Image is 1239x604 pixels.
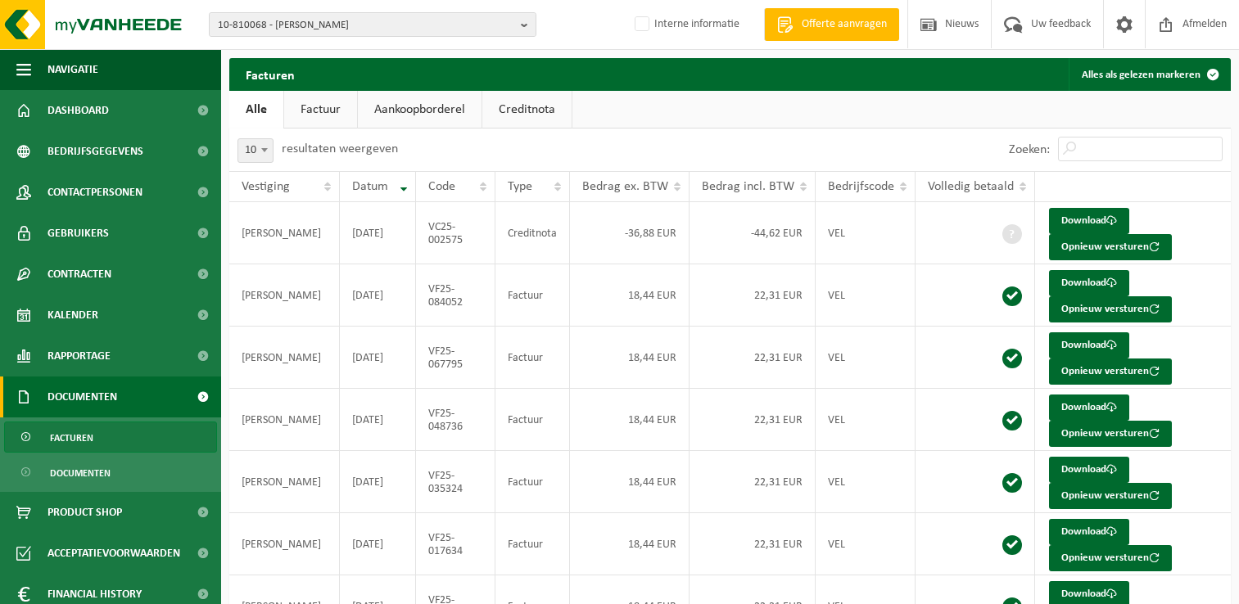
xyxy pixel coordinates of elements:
button: Opnieuw versturen [1049,358,1172,385]
a: Creditnota [482,91,572,128]
td: Factuur [495,327,570,389]
td: -44,62 EUR [690,202,816,264]
a: Documenten [4,457,217,488]
span: Bedrag incl. BTW [702,180,794,193]
span: Gebruikers [47,213,109,254]
span: Vestiging [242,180,290,193]
td: [PERSON_NAME] [229,264,340,327]
span: Facturen [50,422,93,453]
button: Opnieuw versturen [1049,421,1172,447]
span: Bedrijfscode [828,180,894,193]
span: 10 [238,139,273,162]
td: [PERSON_NAME] [229,389,340,451]
span: Type [508,180,532,193]
td: [PERSON_NAME] [229,327,340,389]
td: [DATE] [340,389,416,451]
span: Code [428,180,455,193]
td: VEL [816,389,916,451]
span: Kalender [47,295,98,336]
button: Alles als gelezen markeren [1069,58,1229,91]
td: VF25-048736 [416,389,495,451]
span: Documenten [47,376,117,417]
td: VF25-067795 [416,327,495,389]
a: Download [1049,270,1129,296]
label: Interne informatie [631,12,739,37]
td: VEL [816,202,916,264]
span: Acceptatievoorwaarden [47,533,180,574]
td: 18,44 EUR [570,264,690,327]
td: 22,31 EUR [690,327,816,389]
td: [PERSON_NAME] [229,513,340,575]
td: VF25-084052 [416,264,495,327]
button: Opnieuw versturen [1049,234,1172,260]
a: Download [1049,394,1129,421]
label: Zoeken: [1009,143,1050,156]
button: 10-810068 - [PERSON_NAME] [209,12,536,37]
td: [PERSON_NAME] [229,202,340,264]
td: Factuur [495,264,570,327]
a: Aankoopborderel [358,91,482,128]
a: Download [1049,519,1129,545]
span: Bedrag ex. BTW [582,180,668,193]
td: [DATE] [340,513,416,575]
td: Creditnota [495,202,570,264]
a: Alle [229,91,283,128]
a: Facturen [4,421,217,453]
span: Contactpersonen [47,172,142,213]
td: [DATE] [340,327,416,389]
td: Factuur [495,389,570,451]
span: Offerte aanvragen [798,16,891,33]
h2: Facturen [229,58,311,90]
td: 18,44 EUR [570,327,690,389]
td: VEL [816,513,916,575]
span: Navigatie [47,49,98,90]
span: Datum [352,180,388,193]
a: Offerte aanvragen [764,8,899,41]
td: VF25-017634 [416,513,495,575]
td: [DATE] [340,264,416,327]
span: 10-810068 - [PERSON_NAME] [218,13,514,38]
td: [DATE] [340,451,416,513]
td: [PERSON_NAME] [229,451,340,513]
span: Product Shop [47,492,122,533]
td: 18,44 EUR [570,389,690,451]
a: Download [1049,208,1129,234]
td: VEL [816,264,916,327]
td: VF25-035324 [416,451,495,513]
td: -36,88 EUR [570,202,690,264]
button: Opnieuw versturen [1049,483,1172,509]
td: VC25-002575 [416,202,495,264]
td: 22,31 EUR [690,389,816,451]
span: Documenten [50,458,111,489]
td: Factuur [495,513,570,575]
td: VEL [816,451,916,513]
td: 18,44 EUR [570,513,690,575]
span: Dashboard [47,90,109,131]
span: Volledig betaald [928,180,1014,193]
button: Opnieuw versturen [1049,296,1172,322]
td: 22,31 EUR [690,451,816,513]
a: Download [1049,332,1129,358]
a: Download [1049,457,1129,483]
span: 10 [237,138,274,163]
td: Factuur [495,451,570,513]
a: Factuur [284,91,357,128]
td: VEL [816,327,916,389]
span: Contracten [47,254,111,295]
span: Bedrijfsgegevens [47,131,143,172]
span: Rapportage [47,336,111,376]
label: resultaten weergeven [282,142,398,156]
td: [DATE] [340,202,416,264]
td: 22,31 EUR [690,264,816,327]
td: 22,31 EUR [690,513,816,575]
td: 18,44 EUR [570,451,690,513]
button: Opnieuw versturen [1049,545,1172,571]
